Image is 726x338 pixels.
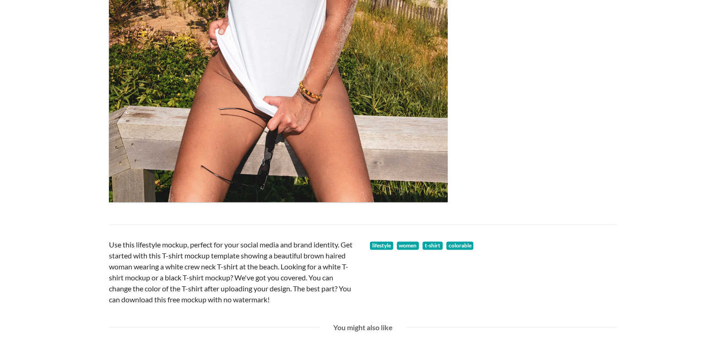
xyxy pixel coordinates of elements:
[370,241,393,250] a: lifestyle
[326,322,400,333] div: You might also like
[109,239,356,305] p: Use this lifestyle mockup, perfect for your social media and brand identity. Get started with thi...
[423,241,443,250] a: t-shirt
[446,241,474,250] span: colorable
[397,241,419,250] span: women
